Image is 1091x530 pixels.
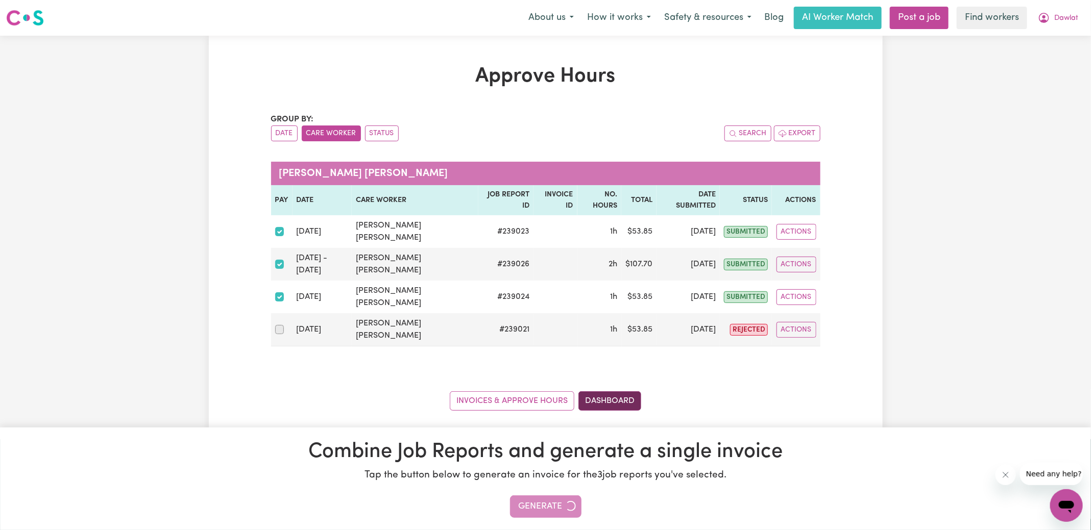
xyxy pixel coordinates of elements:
button: Actions [777,224,816,240]
span: rejected [730,324,768,336]
p: Tap the button below to generate an invoice for the 3 job reports you've selected. [12,468,1079,483]
th: Date Submitted [657,185,720,215]
td: # 239026 [478,248,534,281]
td: [DATE] [293,215,352,248]
td: $ 53.85 [621,313,657,346]
th: Care worker [352,185,478,215]
td: [DATE] [293,281,352,313]
button: About us [522,7,580,29]
button: sort invoices by care worker [302,125,361,141]
th: Actions [772,185,820,215]
th: Invoice ID [534,185,577,215]
span: Dawlat [1054,13,1078,24]
th: Date [293,185,352,215]
td: [DATE] [293,313,352,346]
a: Invoices & Approve Hours [450,391,574,411]
span: 1 hour [610,293,617,301]
span: 1 hour [610,228,617,236]
a: Careseekers logo [6,6,44,30]
td: [PERSON_NAME] [PERSON_NAME] [352,281,478,313]
iframe: Message from company [1020,463,1083,485]
td: # 239024 [478,281,534,313]
span: submitted [724,226,768,238]
a: Blog [758,7,790,29]
button: Actions [777,257,816,272]
th: No. Hours [577,185,622,215]
a: Post a job [890,7,949,29]
button: Actions [777,322,816,338]
td: [DATE] [657,313,720,346]
td: [DATE] [657,281,720,313]
td: [DATE] - [DATE] [293,248,352,281]
td: [PERSON_NAME] [PERSON_NAME] [352,215,478,248]
span: 1 hour [610,325,617,334]
button: My Account [1031,7,1085,29]
span: 2 hours [609,260,617,268]
td: [PERSON_NAME] [PERSON_NAME] [352,313,478,346]
span: Group by: [271,115,314,123]
span: submitted [724,259,768,270]
th: Pay [271,185,293,215]
th: Job Report ID [478,185,534,215]
button: Safety & resources [658,7,758,29]
td: $ 107.70 [621,248,657,281]
iframe: Button to launch messaging window [1050,489,1083,522]
td: # 239023 [478,215,534,248]
td: [PERSON_NAME] [PERSON_NAME] [352,248,478,281]
h1: Approve Hours [271,64,820,89]
button: sort invoices by date [271,125,298,141]
button: sort invoices by paid status [365,125,399,141]
button: Search [724,125,771,141]
span: submitted [724,291,768,303]
iframe: Close message [996,465,1016,485]
td: # 239021 [478,313,534,346]
caption: [PERSON_NAME] [PERSON_NAME] [271,162,820,185]
th: Status [720,185,772,215]
img: Careseekers logo [6,9,44,27]
a: AI Worker Match [794,7,882,29]
td: [DATE] [657,248,720,281]
button: How it works [580,7,658,29]
button: Export [774,125,820,141]
td: $ 53.85 [621,215,657,248]
h1: Combine Job Reports and generate a single invoice [12,440,1079,464]
a: Find workers [957,7,1027,29]
td: $ 53.85 [621,281,657,313]
td: [DATE] [657,215,720,248]
button: Actions [777,289,816,305]
th: Total [621,185,657,215]
a: Dashboard [578,391,641,411]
